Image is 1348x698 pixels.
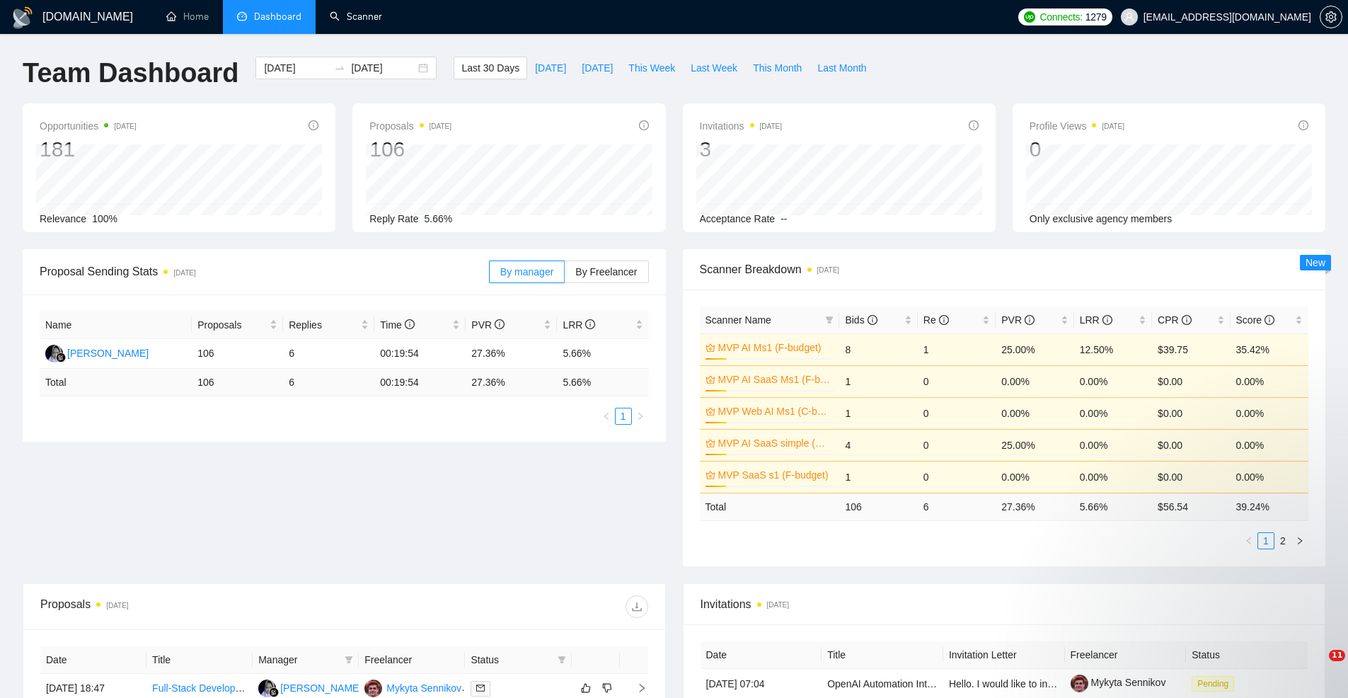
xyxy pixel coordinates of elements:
a: MVP AI SaaS simple (F-budget) [718,435,831,451]
td: $ 56.54 [1152,493,1230,520]
span: Scanner Breakdown [700,261,1309,278]
button: like [577,680,594,697]
div: [PERSON_NAME] [67,345,149,361]
span: -- [780,213,787,224]
li: 2 [1274,532,1291,549]
span: Acceptance Rate [700,213,776,224]
span: crown [705,374,715,384]
span: info-circle [495,319,505,329]
a: MVP AI Ms1 (F-budget) [718,340,831,355]
img: gigradar-bm.png [56,353,66,362]
span: PVR [471,319,505,331]
button: Last 30 Days [454,57,527,79]
span: crown [705,438,715,448]
span: 1279 [1085,9,1107,25]
span: info-circle [1025,315,1035,325]
button: This Week [621,57,683,79]
span: dislike [602,682,612,694]
span: user [1124,12,1134,22]
td: $0.00 [1152,461,1230,493]
td: 8 [839,333,917,365]
span: right [1296,537,1304,545]
time: [DATE] [106,602,128,610]
span: info-circle [969,120,979,130]
li: Next Page [1291,532,1308,549]
span: [DATE] [535,60,566,76]
th: Name [40,311,192,339]
span: PVR [1001,314,1035,326]
span: Profile Views [1030,118,1124,135]
a: 1 [1258,533,1274,549]
time: [DATE] [430,122,451,130]
td: 0 [918,461,996,493]
span: like [581,682,591,694]
a: Mykyta Sennikov [1071,677,1166,688]
img: AA [45,345,63,362]
td: 0.00% [1231,461,1308,493]
span: Dashboard [254,11,301,23]
td: 1 [918,333,996,365]
span: Re [923,314,949,326]
td: 0.00% [1074,429,1152,461]
td: 5.66% [557,339,648,369]
span: LRR [1080,314,1112,326]
a: MVP AI SaaS Ms1 (F-budget) [718,372,831,387]
button: dislike [599,680,616,697]
td: 0 [918,397,996,429]
span: 5.66% [425,213,453,224]
div: 3 [700,136,783,163]
li: 1 [1257,532,1274,549]
img: logo [11,6,34,29]
span: info-circle [1102,315,1112,325]
span: Opportunities [40,118,137,135]
span: filter [825,316,834,324]
td: 0.00% [1074,461,1152,493]
td: 0.00% [996,397,1073,429]
span: info-circle [405,319,415,329]
span: info-circle [1265,315,1274,325]
span: info-circle [585,319,595,329]
td: 0.00% [1231,365,1308,397]
span: right [636,412,645,420]
span: LRR [563,319,595,331]
span: info-circle [639,120,649,130]
span: This Week [628,60,675,76]
a: setting [1320,11,1342,23]
a: AA[PERSON_NAME] [45,347,149,358]
span: 100% [92,213,117,224]
input: End date [351,60,415,76]
td: 6 [283,339,374,369]
span: Last Week [691,60,737,76]
td: 1 [839,365,917,397]
span: Invitations [701,595,1308,613]
button: [DATE] [574,57,621,79]
th: Date [40,646,146,674]
span: left [1245,537,1253,545]
time: [DATE] [173,269,195,277]
span: filter [822,309,836,331]
td: 0 [918,429,996,461]
span: Time [380,319,414,331]
span: to [334,62,345,74]
a: Pending [1192,677,1240,689]
th: Invitation Letter [943,641,1065,669]
span: Replies [289,317,358,333]
li: Previous Page [1240,532,1257,549]
span: Proposal Sending Stats [40,263,489,280]
div: 0 [1030,136,1124,163]
time: [DATE] [114,122,136,130]
img: MS [364,680,382,697]
span: 11 [1329,650,1345,661]
th: Proposals [192,311,283,339]
button: left [598,408,615,425]
span: crown [705,343,715,353]
td: Total [700,493,840,520]
td: 0.00% [1074,365,1152,397]
li: 1 [615,408,632,425]
span: info-circle [309,120,318,130]
td: 27.36% [466,339,557,369]
th: Title [146,646,253,674]
div: Mykyta Sennikov [386,680,461,696]
span: Score [1236,314,1274,326]
button: Last Week [683,57,745,79]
